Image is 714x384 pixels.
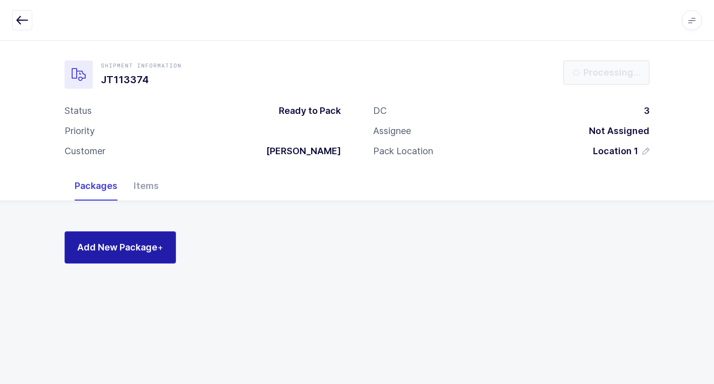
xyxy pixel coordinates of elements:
[581,125,649,137] div: Not Assigned
[65,125,95,137] div: Priority
[65,105,92,117] div: Status
[373,145,433,157] div: Pack Location
[593,145,638,157] span: Location 1
[157,242,163,252] span: +
[67,171,126,201] div: Packages
[126,171,167,201] div: Items
[373,125,411,137] div: Assignee
[258,145,341,157] div: [PERSON_NAME]
[373,105,387,117] div: DC
[77,241,163,253] span: Add New Package
[593,145,649,157] button: Location 1
[101,61,182,70] div: Shipment Information
[271,105,341,117] div: Ready to Pack
[65,145,105,157] div: Customer
[65,231,176,264] button: Add New Package+
[101,72,182,88] h1: JT113374
[644,105,649,116] span: 3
